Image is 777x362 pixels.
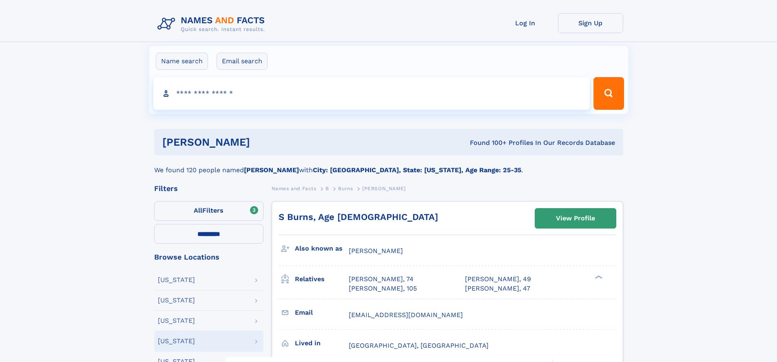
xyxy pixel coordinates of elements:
a: Log In [493,13,558,33]
span: B [325,186,329,191]
a: S Burns, Age [DEMOGRAPHIC_DATA] [279,212,438,222]
label: Email search [217,53,268,70]
div: [US_STATE] [158,318,195,324]
div: Browse Locations [154,253,263,261]
span: All [194,207,202,214]
div: [US_STATE] [158,297,195,304]
a: [PERSON_NAME], 105 [349,284,417,293]
input: search input [153,77,590,110]
span: [GEOGRAPHIC_DATA], [GEOGRAPHIC_DATA] [349,342,489,349]
h3: Also known as [295,242,349,255]
h3: Relatives [295,272,349,286]
div: We found 120 people named with . [154,155,623,175]
b: [PERSON_NAME] [244,166,299,174]
div: [US_STATE] [158,338,195,344]
a: [PERSON_NAME], 47 [465,284,530,293]
img: Logo Names and Facts [154,13,272,35]
a: Sign Up [558,13,623,33]
a: Burns [338,183,353,193]
b: City: [GEOGRAPHIC_DATA], State: [US_STATE], Age Range: 25-35 [313,166,521,174]
label: Filters [154,201,263,221]
h1: [PERSON_NAME] [162,137,360,147]
a: B [325,183,329,193]
div: Filters [154,185,263,192]
span: [PERSON_NAME] [362,186,406,191]
span: Burns [338,186,353,191]
label: Name search [156,53,208,70]
div: ❯ [593,275,603,280]
a: View Profile [535,209,616,228]
div: View Profile [556,209,595,228]
div: [US_STATE] [158,277,195,283]
h3: Lived in [295,336,349,350]
h3: Email [295,306,349,320]
span: [PERSON_NAME] [349,247,403,255]
span: [EMAIL_ADDRESS][DOMAIN_NAME] [349,311,463,319]
a: Names and Facts [272,183,317,193]
div: Found 100+ Profiles In Our Records Database [360,138,615,147]
button: Search Button [593,77,624,110]
a: [PERSON_NAME], 74 [349,275,414,284]
a: [PERSON_NAME], 49 [465,275,531,284]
